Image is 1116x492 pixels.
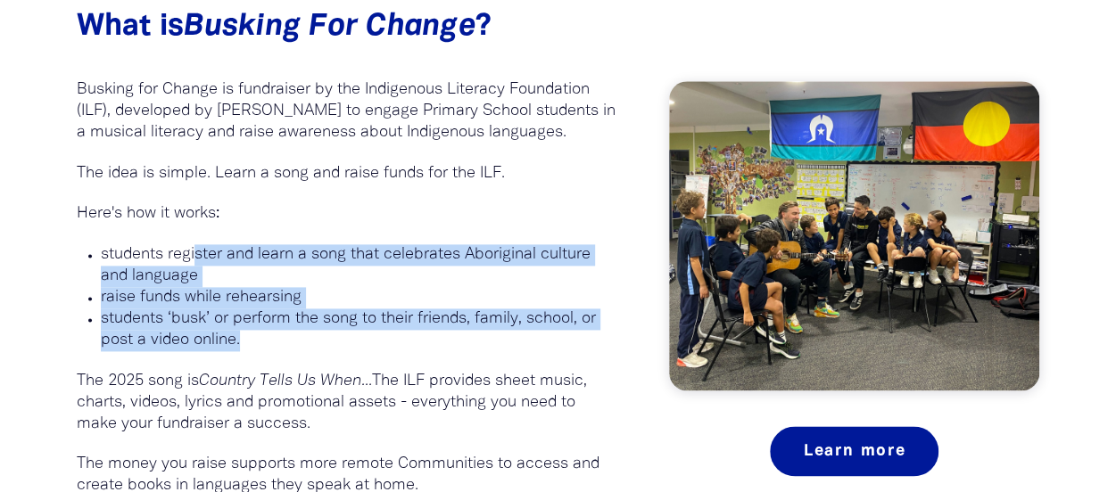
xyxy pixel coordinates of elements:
p: Busking for Change is fundraiser by the Indigenous Literacy Foundation (ILF), developed by [PERSO... [77,79,616,143]
p: raise funds while rehearsing [101,287,616,308]
img: Josh Pyke with a Busking For Change Class [669,81,1039,390]
p: students ‘busk’ or perform the song to their friends, family, school, or post a video online. [101,308,616,351]
p: The idea is simple. Learn a song and raise funds for the ILF. [77,163,616,184]
em: Busking For Change [184,13,475,41]
p: students register and learn a song that celebrates Aboriginal culture and language [101,244,616,287]
p: Here's how it works: [77,203,616,225]
em: Country Tells Us When... [199,373,372,389]
p: The 2025 song is The ILF provides sheet music, charts, videos, lyrics and promotional assets - ev... [77,371,616,435]
span: What is ? [77,13,492,41]
a: Learn more [770,426,938,476]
